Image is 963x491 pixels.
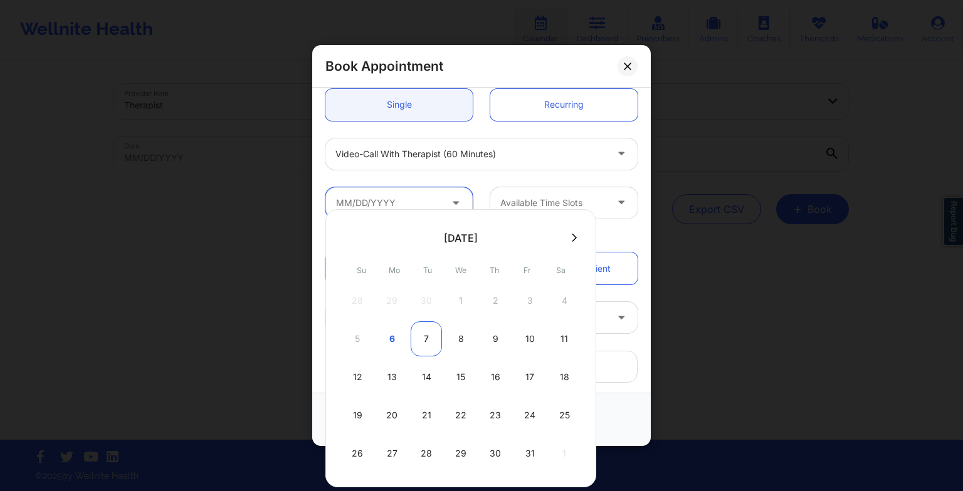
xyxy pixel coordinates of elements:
[444,232,478,244] div: [DATE]
[549,398,580,433] div: Sat Oct 25 2025
[342,436,373,471] div: Sun Oct 26 2025
[445,436,476,471] div: Wed Oct 29 2025
[490,89,638,121] a: Recurring
[514,359,545,395] div: Fri Oct 17 2025
[389,266,400,275] abbr: Monday
[411,398,442,433] div: Tue Oct 21 2025
[325,58,443,75] h2: Book Appointment
[490,266,499,275] abbr: Thursday
[325,187,473,219] input: MM/DD/YYYY
[556,266,566,275] abbr: Saturday
[357,266,366,275] abbr: Sunday
[514,321,545,356] div: Fri Oct 10 2025
[549,321,580,356] div: Sat Oct 11 2025
[514,398,545,433] div: Fri Oct 24 2025
[423,266,432,275] abbr: Tuesday
[411,321,442,356] div: Tue Oct 07 2025
[411,359,442,395] div: Tue Oct 14 2025
[445,359,476,395] div: Wed Oct 15 2025
[480,359,511,395] div: Thu Oct 16 2025
[480,436,511,471] div: Thu Oct 30 2025
[325,89,473,121] a: Single
[376,359,408,395] div: Mon Oct 13 2025
[549,359,580,395] div: Sat Oct 18 2025
[524,266,531,275] abbr: Friday
[376,321,408,356] div: Mon Oct 06 2025
[342,359,373,395] div: Sun Oct 12 2025
[480,398,511,433] div: Thu Oct 23 2025
[411,436,442,471] div: Tue Oct 28 2025
[455,266,466,275] abbr: Wednesday
[445,321,476,356] div: Wed Oct 08 2025
[317,232,646,244] div: Patient information:
[342,398,373,433] div: Sun Oct 19 2025
[514,436,545,471] div: Fri Oct 31 2025
[480,321,511,356] div: Thu Oct 09 2025
[376,398,408,433] div: Mon Oct 20 2025
[376,436,408,471] div: Mon Oct 27 2025
[335,138,606,170] div: Video-Call with Therapist (60 minutes)
[445,398,476,433] div: Wed Oct 22 2025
